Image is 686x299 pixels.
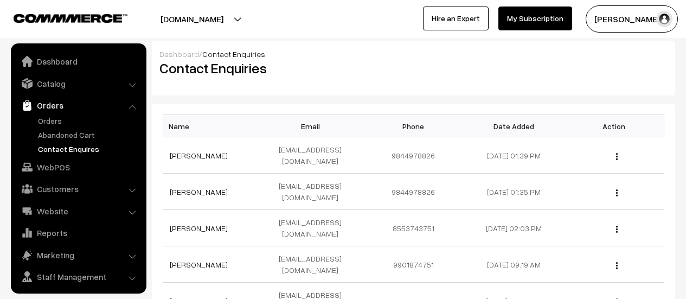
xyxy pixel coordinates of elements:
[464,210,564,246] td: [DATE] 02:03 PM
[159,49,199,59] a: Dashboard
[163,115,264,137] th: Name
[616,226,618,233] img: Menu
[123,5,261,33] button: [DOMAIN_NAME]
[14,52,143,71] a: Dashboard
[35,115,143,126] a: Orders
[656,11,672,27] img: user
[14,267,143,287] a: Staff Management
[363,210,464,246] td: 8553743751
[170,187,228,196] a: [PERSON_NAME]
[35,143,143,155] a: Contact Enquires
[14,223,143,243] a: Reports
[14,14,127,22] img: COMMMERCE
[616,189,618,196] img: Menu
[14,74,143,93] a: Catalog
[14,245,143,265] a: Marketing
[202,49,265,59] span: Contact Enquiries
[586,5,678,33] button: [PERSON_NAME]
[263,174,363,210] td: [EMAIL_ADDRESS][DOMAIN_NAME]
[464,115,564,137] th: Date Added
[616,153,618,160] img: Menu
[170,260,228,269] a: [PERSON_NAME]
[35,129,143,141] a: Abandoned Cart
[170,224,228,233] a: [PERSON_NAME]
[159,48,668,60] div: /
[363,246,464,283] td: 9901874751
[363,137,464,174] td: 9844978826
[159,60,406,77] h2: Contact Enquiries
[14,11,108,24] a: COMMMERCE
[263,210,363,246] td: [EMAIL_ADDRESS][DOMAIN_NAME]
[464,174,564,210] td: [DATE] 01:35 PM
[423,7,489,30] a: Hire an Expert
[14,157,143,177] a: WebPOS
[14,201,143,221] a: Website
[170,151,228,160] a: [PERSON_NAME]
[363,174,464,210] td: 9844978826
[263,246,363,283] td: [EMAIL_ADDRESS][DOMAIN_NAME]
[14,179,143,199] a: Customers
[616,262,618,269] img: Menu
[564,115,664,137] th: Action
[464,246,564,283] td: [DATE] 09:19 AM
[263,137,363,174] td: [EMAIL_ADDRESS][DOMAIN_NAME]
[263,115,363,137] th: Email
[363,115,464,137] th: Phone
[498,7,572,30] a: My Subscription
[464,137,564,174] td: [DATE] 01:39 PM
[14,96,143,115] a: Orders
